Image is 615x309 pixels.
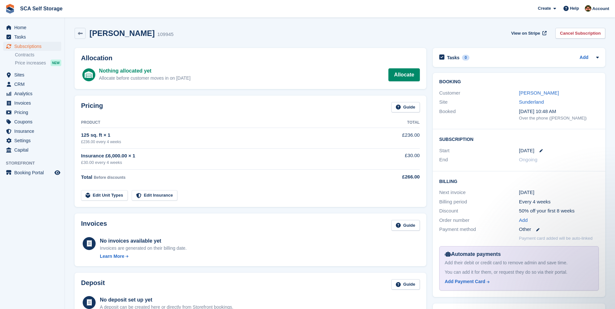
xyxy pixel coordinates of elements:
h2: Deposit [81,279,105,290]
h2: [PERSON_NAME] [89,29,155,38]
div: Allocate before customer moves in on [DATE] [99,75,190,82]
div: £236.00 every 4 weeks [81,139,367,145]
div: Payment method [439,226,519,233]
a: menu [3,98,61,108]
span: Home [14,23,53,32]
a: menu [3,80,61,89]
span: Price increases [15,60,46,66]
a: SCA Self Storage [18,3,65,14]
div: No deposit set up yet [100,296,233,304]
div: £30.00 every 4 weeks [81,159,367,166]
h2: Booking [439,79,599,85]
div: 125 sq. ft × 1 [81,132,367,139]
div: 50% off your first 8 weeks [519,207,599,215]
span: Capital [14,145,53,154]
span: Subscriptions [14,42,53,51]
h2: Tasks [447,55,460,61]
a: menu [3,108,61,117]
div: 109945 [157,31,173,38]
div: Over the phone ([PERSON_NAME]) [519,115,599,121]
div: Insurance £6,000.00 × 1 [81,152,367,160]
span: Storefront [6,160,65,166]
div: No invoices available yet [100,237,187,245]
a: menu [3,127,61,136]
h2: Billing [439,178,599,184]
span: Settings [14,136,53,145]
a: Contracts [15,52,61,58]
span: Create [538,5,551,12]
a: Edit Insurance [132,190,178,201]
div: Add their debit or credit card to remove admin and save time. [445,259,593,266]
a: Price increases NEW [15,59,61,66]
span: Before discounts [94,175,125,180]
div: Add Payment Card [445,278,485,285]
div: [DATE] [519,189,599,196]
a: menu [3,136,61,145]
div: Order number [439,217,519,224]
span: Ongoing [519,157,538,162]
a: menu [3,42,61,51]
div: Discount [439,207,519,215]
a: Preview store [53,169,61,177]
time: 2025-10-04 00:00:00 UTC [519,147,534,154]
h2: Invoices [81,220,107,231]
h2: Allocation [81,54,420,62]
h2: Subscription [439,136,599,142]
a: Guide [391,102,420,113]
th: Product [81,118,367,128]
span: View on Stripe [511,30,540,37]
th: Total [367,118,420,128]
div: You can add it for them, or request they do so via their portal. [445,269,593,276]
div: Invoices are generated on their billing date. [100,245,187,252]
div: Automate payments [445,250,593,258]
a: Sunderland [519,99,544,105]
div: 0 [462,55,469,61]
div: End [439,156,519,164]
span: CRM [14,80,53,89]
h2: Pricing [81,102,103,113]
span: Help [570,5,579,12]
a: Learn More [100,253,187,260]
a: Add [580,54,588,62]
p: Payment card added will be auto-linked [519,235,593,242]
a: Allocate [388,68,420,81]
div: Start [439,147,519,154]
a: menu [3,145,61,154]
div: Other [519,226,599,233]
div: Next invoice [439,189,519,196]
div: £266.00 [367,173,420,181]
div: Customer [439,89,519,97]
a: Cancel Subscription [555,28,605,39]
div: [DATE] 10:48 AM [519,108,599,115]
span: Total [81,174,92,180]
div: Site [439,98,519,106]
span: Account [592,6,609,12]
a: Add [519,217,528,224]
div: NEW [51,60,61,66]
span: Invoices [14,98,53,108]
span: Tasks [14,32,53,41]
a: menu [3,168,61,177]
span: Sites [14,70,53,79]
div: Booked [439,108,519,121]
a: Edit Unit Types [81,190,128,201]
img: Sarah Race [585,5,591,12]
div: Learn More [100,253,124,260]
span: Pricing [14,108,53,117]
span: Coupons [14,117,53,126]
a: View on Stripe [509,28,548,39]
div: Every 4 weeks [519,198,599,206]
a: menu [3,32,61,41]
a: menu [3,23,61,32]
a: menu [3,117,61,126]
td: £30.00 [367,148,420,169]
span: Booking Portal [14,168,53,177]
a: Add Payment Card [445,278,591,285]
div: Nothing allocated yet [99,67,190,75]
img: stora-icon-8386f47178a22dfd0bd8f6a31ec36ba5ce8667c1dd55bd0f319d3a0aa187defe.svg [5,4,15,14]
a: menu [3,89,61,98]
a: [PERSON_NAME] [519,90,559,96]
a: Guide [391,279,420,290]
div: Billing period [439,198,519,206]
td: £236.00 [367,128,420,148]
